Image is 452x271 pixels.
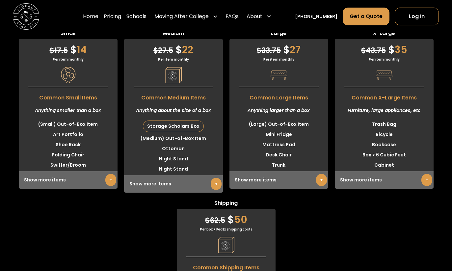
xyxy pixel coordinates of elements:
[229,140,328,150] li: Mattress Pad
[60,67,76,83] img: Pricing Category Icon
[124,57,223,62] div: Per item monthly
[335,29,434,39] span: X-Large
[165,67,182,83] img: Pricing Category Icon
[361,45,366,56] span: $
[335,102,434,119] div: Furniture, large appliances, etc
[153,45,173,56] span: 27.5
[229,102,328,119] div: Anything larger than a box
[335,140,434,150] li: Bookcase
[229,29,328,39] span: Large
[335,150,434,160] li: Box > 6 Cubic Feet
[124,175,223,193] div: Show more items
[361,45,386,56] span: 43.75
[335,171,434,189] div: Show more items
[124,91,223,102] span: Common Medium Items
[177,199,276,209] span: Shipping
[229,160,328,170] li: Trunk
[376,67,392,83] img: Pricing Category Icon
[175,42,182,57] span: $
[19,57,118,62] div: Per item monthly
[104,7,121,26] a: Pricing
[70,42,77,57] span: $
[124,102,223,119] div: Anything about the size of a box
[126,7,146,26] a: Schools
[218,237,234,253] img: Pricing Category Icon
[124,29,223,39] span: Medium
[124,164,223,174] li: Night Stand
[124,133,223,144] li: (Medium) Out-of-Box Item
[19,129,118,140] li: Art Portfolio
[229,39,328,57] div: 27
[229,129,328,140] li: Mini Fridge
[19,150,118,160] li: Folding Chair
[227,212,234,227] span: $
[211,178,222,190] a: +
[335,39,434,57] div: 35
[229,91,328,102] span: Common Large Items
[13,3,39,29] img: Storage Scholars main logo
[19,29,118,39] span: Small
[388,42,395,57] span: $
[19,119,118,129] li: (Small) Out-of-Box Item
[257,45,261,56] span: $
[19,91,118,102] span: Common Small Items
[229,150,328,160] li: Desk Chair
[205,215,210,226] span: $
[244,7,274,26] div: About
[19,39,118,57] div: 14
[316,174,327,186] a: +
[124,39,223,57] div: 22
[271,67,287,83] img: Pricing Category Icon
[257,45,281,56] span: 33.75
[83,7,98,26] a: Home
[124,154,223,164] li: Night Stand
[335,160,434,170] li: Cabinet
[152,7,221,26] div: Moving After College
[177,227,276,232] div: Per box + FedEx shipping costs
[19,102,118,119] div: Anything smaller than a box
[50,45,54,56] span: $
[335,119,434,129] li: Trash Bag
[177,209,276,227] div: 50
[143,121,203,132] div: Storage Scholars Box
[335,129,434,140] li: Bicycle
[335,91,434,102] span: Common X-Large Items
[154,13,209,20] div: Moving After College
[19,171,118,189] div: Show more items
[226,7,239,26] a: FAQs
[247,13,262,20] div: About
[295,13,337,20] a: [PHONE_NUMBER]
[153,45,158,56] span: $
[105,174,116,186] a: +
[50,45,68,56] span: 17.5
[395,8,439,25] a: Log In
[19,160,118,170] li: Swiffer/Broom
[229,57,328,62] div: Per item monthly
[229,171,328,189] div: Show more items
[124,144,223,154] li: Ottoman
[283,42,290,57] span: $
[229,119,328,129] li: (Large) Out-of-Box Item
[335,57,434,62] div: Per item monthly
[343,8,389,25] a: Get a Quote
[205,215,225,226] span: 62.5
[421,174,432,186] a: +
[19,140,118,150] li: Shoe Rack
